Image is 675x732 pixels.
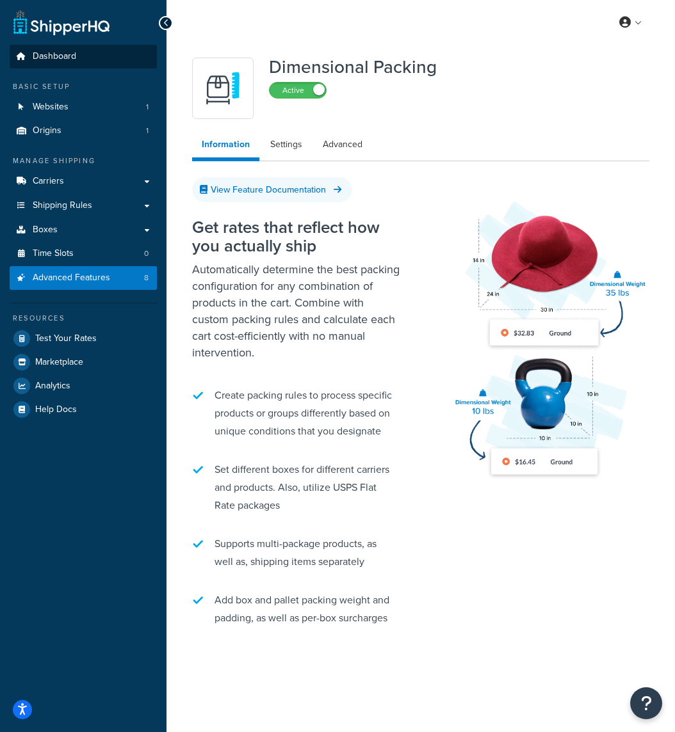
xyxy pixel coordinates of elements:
p: Automatically determine the best packing configuration for any combination of products in the car... [192,261,402,361]
a: Settings [261,132,312,157]
li: Supports multi-package products, as well as, shipping items separately [192,529,402,577]
li: Websites [10,95,157,119]
img: Dimensional Shipping [440,180,649,494]
a: Information [192,132,259,161]
span: Dashboard [33,51,76,62]
li: Add box and pallet packing weight and padding, as well as per-box surcharges [192,585,402,633]
div: Basic Setup [10,81,157,92]
span: Shipping Rules [33,200,92,211]
span: Time Slots [33,248,74,259]
li: Create packing rules to process specific products or groups differently based on unique condition... [192,380,402,447]
span: Advanced Features [33,273,110,283]
a: Carriers [10,170,157,193]
a: Marketplace [10,351,157,374]
span: Help Docs [35,404,77,415]
span: Carriers [33,176,64,187]
img: DTVBYsAAAAAASUVORK5CYII= [200,66,245,111]
a: Help Docs [10,398,157,421]
span: 0 [144,248,149,259]
a: Boxes [10,218,157,242]
button: Open Resource Center [630,687,662,719]
span: 1 [146,125,149,136]
h2: Get rates that reflect how you actually ship [192,218,402,255]
a: Origins1 [10,119,157,143]
a: View Feature Documentation [192,177,352,202]
h1: Dimensional Packing [269,58,437,77]
li: Advanced Features [10,266,157,290]
a: Websites1 [10,95,157,119]
a: Analytics [10,374,157,397]
span: Marketplace [35,357,83,368]
span: 1 [146,102,149,113]
span: Websites [33,102,69,113]
li: Origins [10,119,157,143]
span: Boxes [33,225,58,235]
label: Active [270,83,326,98]
a: Dashboard [10,45,157,68]
a: Shipping Rules [10,194,157,218]
div: Resources [10,313,157,324]
li: Set different boxes for different carriers and products. Also, utilize USPS Flat Rate packages [192,454,402,521]
li: Time Slots [10,242,157,266]
a: Time Slots0 [10,242,157,266]
div: Manage Shipping [10,155,157,166]
a: Advanced Features8 [10,266,157,290]
span: Origins [33,125,61,136]
span: 8 [144,273,149,283]
span: Test Your Rates [35,333,97,344]
a: Advanced [313,132,372,157]
a: Test Your Rates [10,327,157,350]
span: Analytics [35,381,70,392]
